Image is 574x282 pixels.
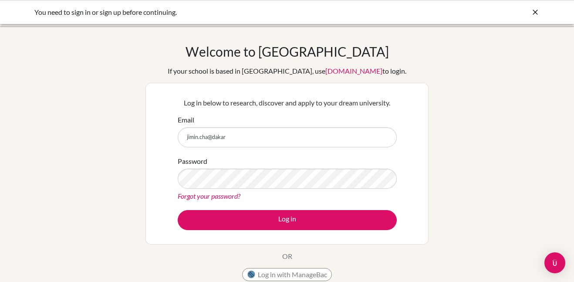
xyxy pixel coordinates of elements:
div: You need to sign in or sign up before continuing. [34,7,409,17]
a: [DOMAIN_NAME] [325,67,382,75]
label: Password [178,156,207,166]
label: Email [178,115,194,125]
a: Forgot your password? [178,192,240,200]
button: Log in [178,210,397,230]
p: Log in below to research, discover and apply to your dream university. [178,98,397,108]
h1: Welcome to [GEOGRAPHIC_DATA] [186,44,389,59]
p: OR [282,251,292,262]
div: If your school is based in [GEOGRAPHIC_DATA], use to login. [168,66,406,76]
div: Open Intercom Messenger [544,252,565,273]
button: Log in with ManageBac [242,268,332,281]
